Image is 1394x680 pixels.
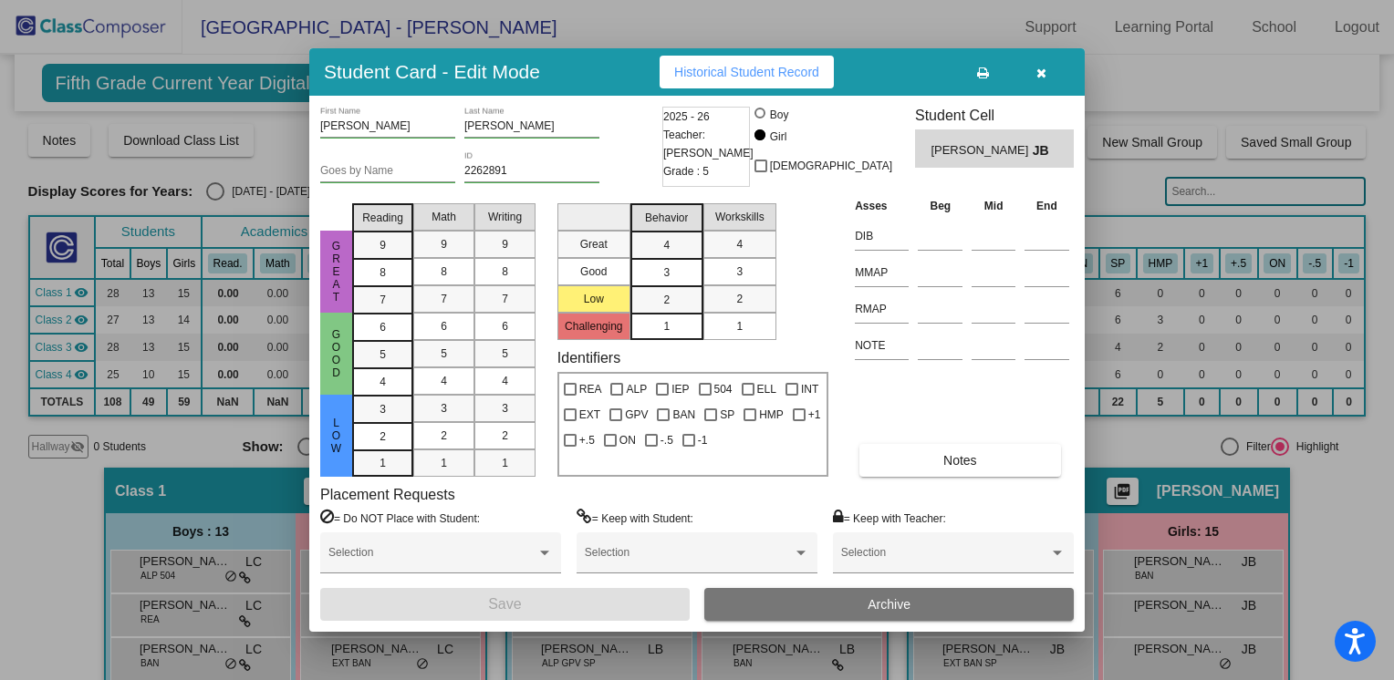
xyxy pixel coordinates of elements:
input: Enter ID [464,165,599,178]
span: Archive [868,597,910,612]
span: +1 [808,404,821,426]
span: 2 [736,291,743,307]
span: REA [579,378,602,400]
span: 5 [502,345,508,362]
label: = Keep with Teacher: [833,509,946,527]
span: 9 [441,236,447,252]
span: 5 [441,345,447,362]
span: JB [1033,141,1058,160]
span: Math [432,209,456,225]
span: 3 [663,264,670,281]
h3: Student Cell [915,107,1074,124]
span: Great [328,240,345,304]
th: End [1020,196,1074,216]
th: Beg [913,196,967,216]
span: 7 [441,291,447,307]
span: INT [801,378,818,400]
span: [PERSON_NAME] [931,141,1032,160]
span: 504 [714,378,733,400]
span: 4 [663,237,670,253]
span: -.5 [661,429,673,451]
span: Teacher: [PERSON_NAME] [663,126,754,162]
span: 5 [380,346,386,363]
span: 1 [502,455,508,471]
span: 6 [380,319,386,335]
span: Save [488,596,521,612]
span: Low [328,417,345,455]
span: 2 [380,428,386,445]
span: ON [619,429,636,451]
span: 1 [736,318,743,335]
span: Notes [943,453,977,468]
span: 9 [502,236,508,252]
label: = Keep with Student: [577,509,693,527]
button: Historical Student Record [660,56,834,88]
button: Notes [859,444,1060,477]
button: Save [320,588,690,621]
span: 4 [736,236,743,252]
th: Mid [967,196,1020,216]
h3: Student Card - Edit Mode [324,60,540,83]
span: 1 [663,318,670,335]
label: = Do NOT Place with Student: [320,509,480,527]
span: 4 [441,373,447,389]
input: assessment [855,222,909,250]
span: Behavior [645,210,688,226]
span: Good [328,328,345,379]
span: 4 [380,374,386,390]
span: 8 [380,264,386,281]
span: 2025 - 26 [663,108,710,126]
span: 3 [736,263,743,280]
span: ELL [757,378,776,400]
span: GPV [625,404,648,426]
span: 6 [502,318,508,335]
span: 4 [502,373,508,389]
span: Writing [488,209,522,225]
span: 6 [441,318,447,335]
span: 2 [441,428,447,444]
input: goes by name [320,165,455,178]
span: Historical Student Record [674,65,819,79]
span: [DEMOGRAPHIC_DATA] [770,155,892,177]
span: 3 [502,400,508,417]
span: 1 [380,455,386,471]
span: +.5 [579,429,595,451]
label: Placement Requests [320,486,455,503]
span: SP [720,404,734,426]
input: assessment [855,259,909,286]
span: 2 [663,292,670,308]
span: 1 [441,455,447,471]
div: Girl [769,129,787,145]
span: BAN [672,404,695,426]
span: EXT [579,404,600,426]
span: Reading [362,210,403,226]
span: 8 [441,263,447,280]
span: HMP [759,404,784,426]
input: assessment [855,295,909,323]
div: Boy [769,107,789,123]
span: 7 [380,292,386,308]
span: 3 [380,401,386,417]
input: assessment [855,332,909,359]
span: IEP [671,378,689,400]
span: Grade : 5 [663,162,709,180]
span: 8 [502,263,508,280]
span: 3 [441,400,447,417]
label: Identifiers [557,349,620,366]
span: Workskills [715,209,765,225]
button: Archive [704,588,1074,621]
span: ALP [626,378,647,400]
span: 7 [502,291,508,307]
span: 9 [380,237,386,253]
span: 2 [502,428,508,444]
span: -1 [698,429,708,451]
th: Asses [850,196,913,216]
